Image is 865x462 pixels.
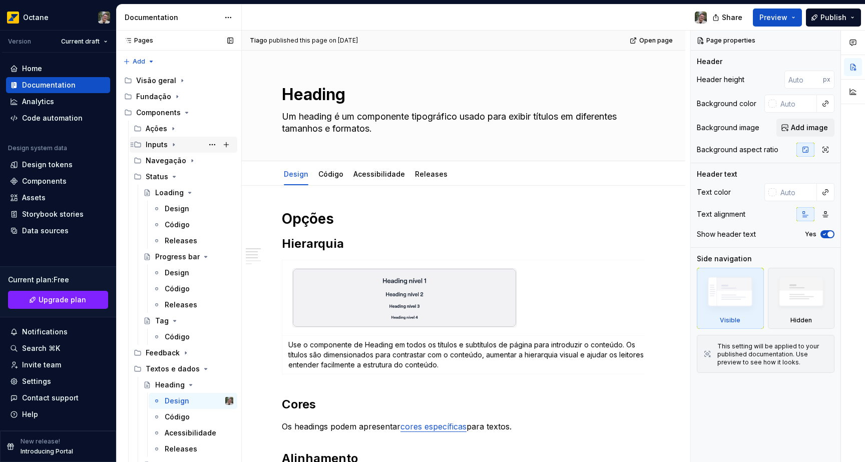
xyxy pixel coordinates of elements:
div: Visão geral [136,76,176,86]
div: Notifications [22,327,68,337]
a: Storybook stories [6,206,110,222]
div: Heading [155,380,185,390]
div: Navegação [130,153,237,169]
div: Design [165,268,189,278]
div: Feedback [146,348,180,358]
div: Visão geral [120,73,237,89]
div: Acessibilidade [349,163,409,184]
div: published this page on [DATE] [269,37,358,45]
div: Storybook stories [22,209,84,219]
a: Loading [139,185,237,201]
button: Contact support [6,390,110,406]
a: DesignTiago [149,393,237,409]
div: Documentation [22,80,76,90]
div: Documentation [125,13,219,23]
div: Design [165,204,189,214]
div: Components [22,176,67,186]
p: Use o componente de Heading em todos os títulos e subtítulos de página para introduzir o conteúdo... [288,340,654,370]
img: Tiago [98,12,110,24]
a: Código [149,409,237,425]
div: Navegação [146,156,186,166]
a: Design [149,201,237,217]
img: Tiago [225,397,233,405]
button: Search ⌘K [6,340,110,356]
button: Help [6,406,110,422]
div: Progress bar [155,252,200,262]
a: Home [6,61,110,77]
a: Invite team [6,357,110,373]
div: Releases [411,163,452,184]
a: Releases [149,297,237,313]
div: Design [280,163,312,184]
div: Releases [165,236,197,246]
div: Inputs [146,140,168,150]
div: Código [314,163,347,184]
div: Releases [165,300,197,310]
div: Feedback [130,345,237,361]
div: Fundação [136,92,171,102]
div: Background aspect ratio [697,145,778,155]
div: Acessibilidade [165,428,216,438]
textarea: Heading [280,83,643,107]
a: Código [318,170,343,178]
a: Código [149,329,237,345]
p: Os headings podem apresentar para textos. [282,420,645,432]
input: Auto [784,71,823,89]
div: Código [165,284,190,294]
div: Assets [22,193,46,203]
div: Search ⌘K [22,343,60,353]
div: Background image [697,123,759,133]
button: Notifications [6,324,110,340]
span: Share [722,13,742,23]
div: Analytics [22,97,54,107]
span: Preview [759,13,787,23]
div: Text color [697,187,731,197]
a: cores específicas [400,421,467,431]
a: Design [149,265,237,281]
button: Preview [753,9,802,27]
span: Tiago [250,37,267,45]
div: Releases [165,444,197,454]
div: Invite team [22,360,61,370]
input: Auto [776,95,817,113]
textarea: Um heading é um componente tipográfico usado para exibir títulos em diferentes tamanhos e formatos. [280,109,643,137]
div: Ações [130,121,237,137]
span: Add [133,58,145,66]
a: Releases [149,233,237,249]
button: OctaneTiago [2,7,114,28]
div: Contact support [22,393,79,403]
div: Código [165,332,190,342]
div: This setting will be applied to your published documentation. Use preview to see how it looks. [717,342,828,366]
a: Assets [6,190,110,206]
button: Publish [806,9,861,27]
a: Design tokens [6,157,110,173]
div: Header height [697,75,744,85]
div: Hidden [768,268,835,329]
div: Components [120,105,237,121]
div: Código [165,220,190,230]
div: Textos e dados [130,361,237,377]
div: Side navigation [697,254,752,264]
div: Help [22,409,38,419]
div: Inputs [130,137,237,153]
div: Textos e dados [146,364,200,374]
a: Documentation [6,77,110,93]
a: Settings [6,373,110,389]
div: Fundação [120,89,237,105]
span: Current draft [61,38,100,46]
span: Upgrade plan [39,295,86,305]
div: Código [165,412,190,422]
a: Open page [627,34,677,48]
a: Código [149,217,237,233]
a: Code automation [6,110,110,126]
span: Open page [639,37,673,45]
a: Releases [415,170,448,178]
h2: Cores [282,396,645,412]
img: e8093afa-4b23-4413-bf51-00cde92dbd3f.png [7,12,19,24]
div: Visible [697,268,764,329]
div: Code automation [22,113,83,123]
a: Design [284,170,308,178]
a: Data sources [6,223,110,239]
div: Version [8,38,31,46]
div: Tag [155,316,169,326]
